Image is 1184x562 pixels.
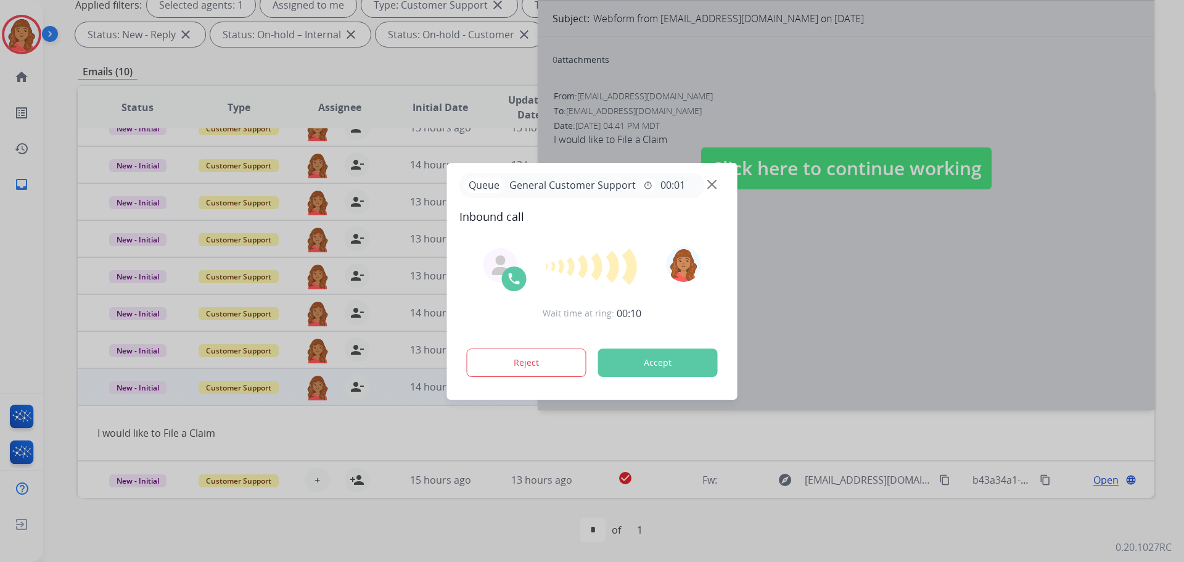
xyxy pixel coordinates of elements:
[643,180,653,190] mat-icon: timer
[666,247,701,282] img: avatar
[459,208,725,225] span: Inbound call
[1116,540,1172,555] p: 0.20.1027RC
[543,307,614,320] span: Wait time at ring:
[617,306,641,321] span: 00:10
[660,178,685,192] span: 00:01
[507,271,522,286] img: call-icon
[707,180,717,189] img: close-button
[464,178,504,193] p: Queue
[504,178,641,192] span: General Customer Support
[467,349,586,377] button: Reject
[491,255,511,275] img: agent-avatar
[598,349,718,377] button: Accept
